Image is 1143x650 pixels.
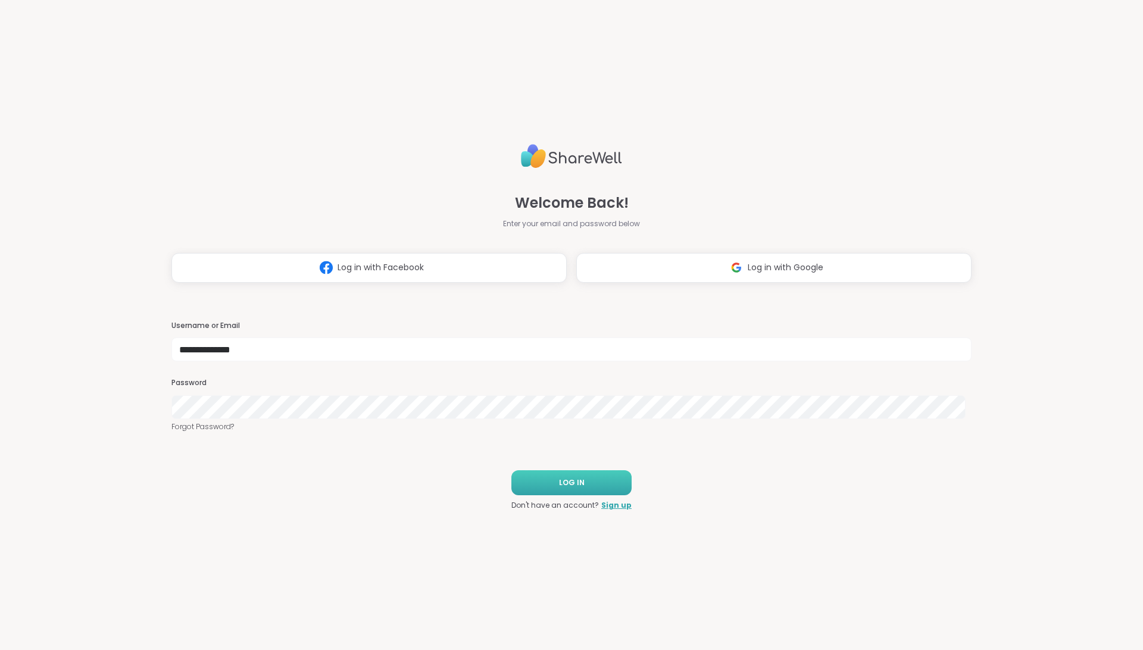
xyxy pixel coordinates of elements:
h3: Username or Email [171,321,972,331]
span: LOG IN [559,477,585,488]
button: Log in with Facebook [171,253,567,283]
span: Enter your email and password below [503,218,640,229]
img: ShareWell Logo [521,139,622,173]
span: Don't have an account? [511,500,599,511]
button: LOG IN [511,470,632,495]
span: Log in with Google [748,261,823,274]
a: Sign up [601,500,632,511]
span: Welcome Back! [515,192,629,214]
span: Log in with Facebook [338,261,424,274]
img: ShareWell Logomark [315,257,338,279]
img: ShareWell Logomark [725,257,748,279]
h3: Password [171,378,972,388]
a: Forgot Password? [171,421,972,432]
button: Log in with Google [576,253,972,283]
